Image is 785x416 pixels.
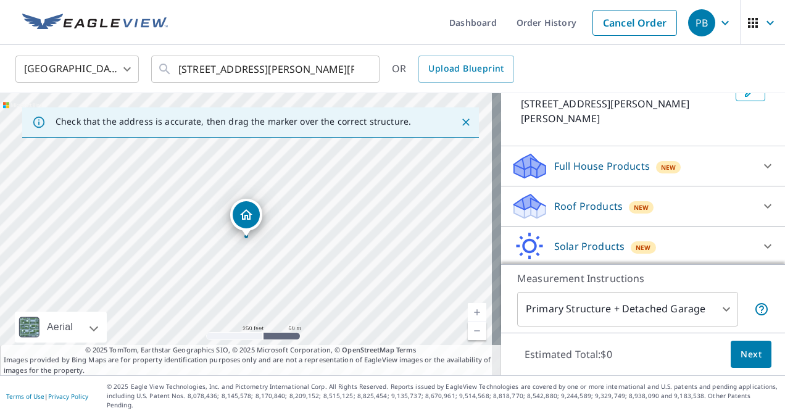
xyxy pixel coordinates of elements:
p: | [6,393,88,400]
span: Next [741,347,762,362]
span: © 2025 TomTom, Earthstar Geographics SIO, © 2025 Microsoft Corporation, © [85,345,417,356]
a: Terms [396,345,417,354]
div: Solar ProductsNew [511,231,775,261]
span: Your report will include the primary structure and a detached garage if one exists. [754,302,769,317]
div: OR [392,56,514,83]
a: Current Level 17, Zoom In [468,303,486,322]
span: Upload Blueprint [428,61,504,77]
div: PB [688,9,715,36]
div: [GEOGRAPHIC_DATA] [15,52,139,86]
p: Full House Products [554,159,650,173]
input: Search by address or latitude-longitude [178,52,354,86]
div: Full House ProductsNew [511,151,775,181]
img: EV Logo [22,14,168,32]
button: Next [731,341,771,368]
div: Dropped pin, building 1, Residential property, 3704 Milton St N Saint Paul, MN 55126 [230,199,262,237]
a: Upload Blueprint [418,56,513,83]
div: Primary Structure + Detached Garage [517,292,738,327]
div: Aerial [43,312,77,343]
p: Roof Products [554,199,623,214]
p: Measurement Instructions [517,271,769,286]
p: Check that the address is accurate, then drag the marker over the correct structure. [56,116,411,127]
p: © 2025 Eagle View Technologies, Inc. and Pictometry International Corp. All Rights Reserved. Repo... [107,382,779,410]
p: [STREET_ADDRESS][PERSON_NAME][PERSON_NAME] [521,96,731,126]
div: Roof ProductsNew [511,191,775,221]
span: New [661,162,676,172]
span: New [636,243,651,252]
div: Aerial [15,312,107,343]
a: Terms of Use [6,392,44,401]
span: New [634,202,649,212]
a: OpenStreetMap [342,345,394,354]
p: Solar Products [554,239,625,254]
a: Privacy Policy [48,392,88,401]
a: Cancel Order [592,10,677,36]
p: Estimated Total: $0 [515,341,622,368]
button: Close [458,114,474,130]
a: Current Level 17, Zoom Out [468,322,486,340]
